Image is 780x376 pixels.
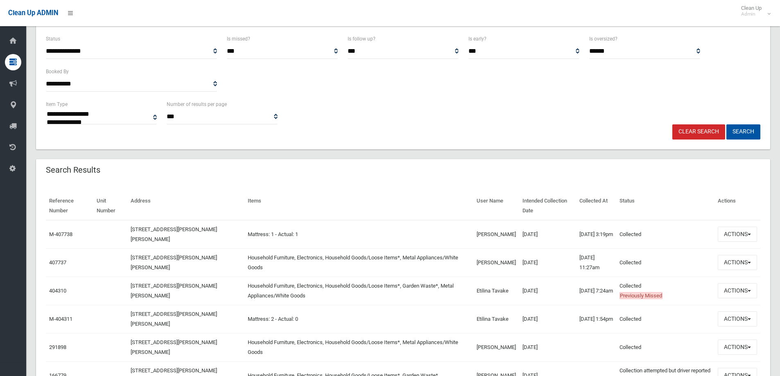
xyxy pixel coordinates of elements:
[49,288,66,294] a: 404310
[519,248,576,277] td: [DATE]
[244,220,473,249] td: Mattress: 1 - Actual: 1
[473,220,519,249] td: [PERSON_NAME]
[46,100,68,109] label: Item Type
[519,277,576,305] td: [DATE]
[726,124,760,140] button: Search
[473,277,519,305] td: Etilina Tavake
[718,227,757,242] button: Actions
[468,34,486,43] label: Is early?
[616,248,714,277] td: Collected
[576,305,616,333] td: [DATE] 1:54pm
[718,283,757,298] button: Actions
[576,192,616,220] th: Collected At
[718,340,757,355] button: Actions
[93,192,127,220] th: Unit Number
[49,344,66,350] a: 291898
[473,305,519,333] td: Etilina Tavake
[127,192,244,220] th: Address
[49,259,66,266] a: 407737
[46,34,60,43] label: Status
[244,305,473,333] td: Mattress: 2 - Actual: 0
[46,192,93,220] th: Reference Number
[473,248,519,277] td: [PERSON_NAME]
[616,333,714,361] td: Collected
[131,226,217,242] a: [STREET_ADDRESS][PERSON_NAME][PERSON_NAME]
[616,277,714,305] td: Collected
[589,34,617,43] label: Is oversized?
[49,231,72,237] a: M-407738
[473,333,519,361] td: [PERSON_NAME]
[576,277,616,305] td: [DATE] 7:24am
[244,277,473,305] td: Household Furniture, Electronics, Household Goods/Loose Items*, Garden Waste*, Metal Appliances/W...
[348,34,375,43] label: Is follow up?
[244,248,473,277] td: Household Furniture, Electronics, Household Goods/Loose Items*, Metal Appliances/White Goods
[519,192,576,220] th: Intended Collection Date
[737,5,770,17] span: Clean Up
[167,100,227,109] label: Number of results per page
[131,283,217,299] a: [STREET_ADDRESS][PERSON_NAME][PERSON_NAME]
[718,255,757,270] button: Actions
[131,311,217,327] a: [STREET_ADDRESS][PERSON_NAME][PERSON_NAME]
[616,192,714,220] th: Status
[616,305,714,333] td: Collected
[473,192,519,220] th: User Name
[131,339,217,355] a: [STREET_ADDRESS][PERSON_NAME][PERSON_NAME]
[576,220,616,249] td: [DATE] 3:19pm
[244,192,473,220] th: Items
[49,316,72,322] a: M-404311
[714,192,760,220] th: Actions
[619,292,662,299] span: Previously Missed
[227,34,250,43] label: Is missed?
[8,9,58,17] span: Clean Up ADMIN
[519,220,576,249] td: [DATE]
[576,248,616,277] td: [DATE] 11:27am
[46,67,69,76] label: Booked By
[616,220,714,249] td: Collected
[741,11,762,17] small: Admin
[519,305,576,333] td: [DATE]
[36,162,110,178] header: Search Results
[244,333,473,361] td: Household Furniture, Electronics, Household Goods/Loose Items*, Metal Appliances/White Goods
[718,311,757,326] button: Actions
[519,333,576,361] td: [DATE]
[672,124,725,140] a: Clear Search
[131,254,217,270] a: [STREET_ADDRESS][PERSON_NAME][PERSON_NAME]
